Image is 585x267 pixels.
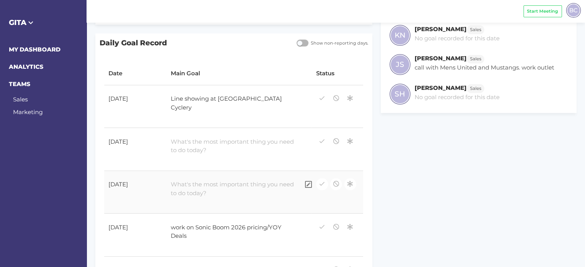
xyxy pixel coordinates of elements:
[395,89,405,100] span: SH
[171,69,307,78] div: Main Goal
[467,55,484,62] a: Sales
[9,80,78,89] h6: TEAMS
[9,63,43,70] a: ANALYTICS
[167,219,300,245] div: work on Sonic Boom 2026 pricing/YOY Deals
[104,171,167,214] td: [DATE]
[566,3,581,18] div: BC
[9,46,60,53] a: MY DASHBOARD
[308,40,368,46] span: Show non-reporting days.
[316,69,359,78] div: Status
[467,25,484,33] a: Sales
[415,55,467,62] h6: [PERSON_NAME]
[415,63,554,72] p: call with Mens United and Mustangs. work outlet
[104,85,167,128] td: [DATE]
[108,69,162,78] div: Date
[13,108,43,116] a: Marketing
[415,34,500,43] p: No goal recorded for this date
[527,8,558,15] span: Start Meeting
[13,96,28,103] a: Sales
[415,93,500,102] p: No goal recorded for this date
[415,84,467,91] h6: [PERSON_NAME]
[9,17,78,28] h5: GITA
[470,85,481,92] span: Sales
[569,6,578,15] span: BC
[167,90,300,116] div: Line showing at [GEOGRAPHIC_DATA] Cyclery
[104,128,167,171] td: [DATE]
[415,25,467,33] h6: [PERSON_NAME]
[104,214,167,257] td: [DATE]
[95,33,292,53] span: Daily Goal Record
[523,5,562,17] button: Start Meeting
[395,30,405,41] span: KN
[467,84,484,91] a: Sales
[396,59,404,70] span: JS
[470,27,481,33] span: Sales
[470,56,481,62] span: Sales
